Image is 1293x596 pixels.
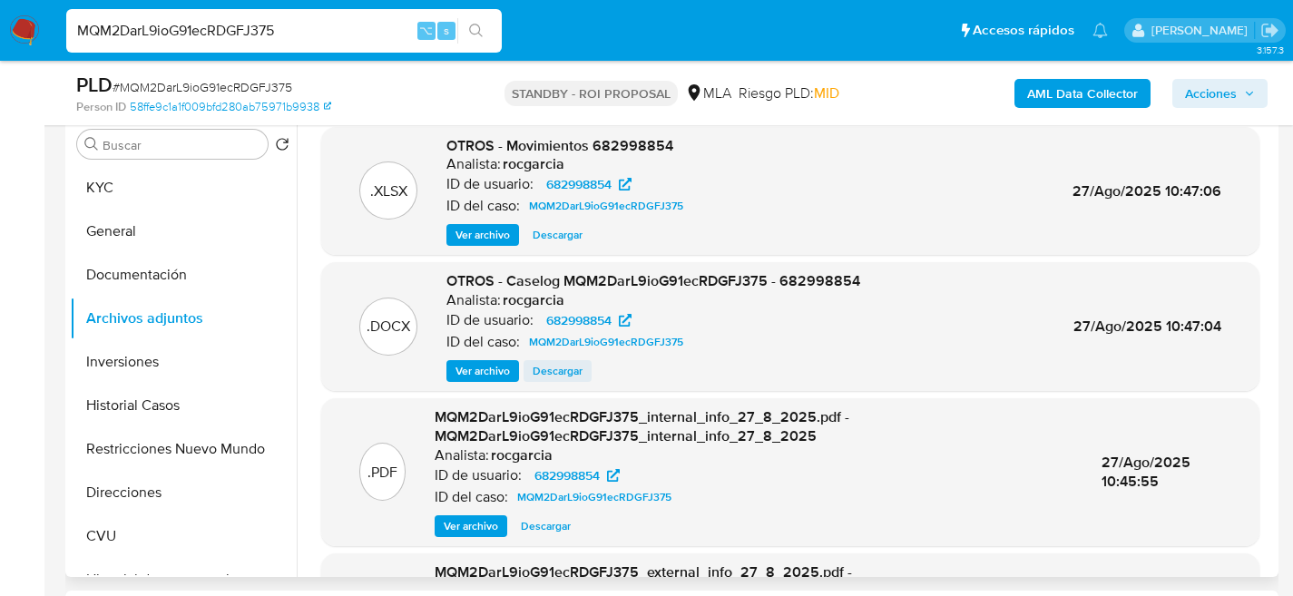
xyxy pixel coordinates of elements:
[510,486,679,508] a: MQM2DarL9ioG91ecRDGFJ375
[1172,79,1268,108] button: Acciones
[546,309,612,331] span: 682998854
[1185,79,1237,108] span: Acciones
[521,517,571,535] span: Descargar
[1102,452,1190,493] span: 27/Ago/2025 10:45:55
[533,226,583,244] span: Descargar
[535,173,642,195] a: 682998854
[503,291,564,309] h6: rocgarcia
[504,81,678,106] p: STANDBY - ROI PROPOSAL
[367,463,397,483] p: .PDF
[1257,43,1284,57] span: 3.157.3
[491,446,553,464] h6: rocgarcia
[1151,22,1254,39] p: facundo.marin@mercadolibre.com
[446,333,520,351] p: ID del caso:
[70,340,297,384] button: Inversiones
[446,224,519,246] button: Ver archivo
[503,155,564,173] h6: rocgarcia
[446,135,673,156] span: OTROS - Movimientos 682998854
[524,224,592,246] button: Descargar
[70,471,297,514] button: Direcciones
[535,309,642,331] a: 682998854
[275,137,289,157] button: Volver al orden por defecto
[1073,316,1221,337] span: 27/Ago/2025 10:47:04
[529,195,683,217] span: MQM2DarL9ioG91ecRDGFJ375
[814,83,839,103] span: MID
[70,427,297,471] button: Restricciones Nuevo Mundo
[446,291,501,309] p: Analista:
[522,195,691,217] a: MQM2DarL9ioG91ecRDGFJ375
[524,360,592,382] button: Descargar
[444,517,498,535] span: Ver archivo
[1073,181,1221,201] span: 27/Ago/2025 10:47:06
[546,173,612,195] span: 682998854
[70,166,297,210] button: KYC
[739,83,839,103] span: Riesgo PLD:
[103,137,260,153] input: Buscar
[130,99,331,115] a: 58ffe9c1a1f009bfd280ab75971b9938
[76,99,126,115] b: Person ID
[1260,21,1279,40] a: Salir
[1092,23,1108,38] a: Notificaciones
[1027,79,1138,108] b: AML Data Collector
[419,22,433,39] span: ⌥
[370,181,407,201] p: .XLSX
[435,515,507,537] button: Ver archivo
[66,19,502,43] input: Buscar usuario o caso...
[113,78,292,96] span: # MQM2DarL9ioG91ecRDGFJ375
[446,175,534,193] p: ID de usuario:
[70,210,297,253] button: General
[435,406,849,447] span: MQM2DarL9ioG91ecRDGFJ375_internal_info_27_8_2025.pdf - MQM2DarL9ioG91ecRDGFJ375_internal_info_27_...
[70,384,297,427] button: Historial Casos
[367,317,410,337] p: .DOCX
[1014,79,1151,108] button: AML Data Collector
[512,515,580,537] button: Descargar
[435,466,522,484] p: ID de usuario:
[435,488,508,506] p: ID del caso:
[446,155,501,173] p: Analista:
[517,486,671,508] span: MQM2DarL9ioG91ecRDGFJ375
[524,464,631,486] a: 682998854
[522,331,691,353] a: MQM2DarL9ioG91ecRDGFJ375
[444,22,449,39] span: s
[84,137,99,151] button: Buscar
[529,331,683,353] span: MQM2DarL9ioG91ecRDGFJ375
[685,83,731,103] div: MLA
[446,360,519,382] button: Ver archivo
[70,253,297,297] button: Documentación
[70,297,297,340] button: Archivos adjuntos
[455,226,510,244] span: Ver archivo
[533,362,583,380] span: Descargar
[455,362,510,380] span: Ver archivo
[446,270,860,291] span: OTROS - Caselog MQM2DarL9ioG91ecRDGFJ375 - 682998854
[534,464,600,486] span: 682998854
[70,514,297,558] button: CVU
[446,197,520,215] p: ID del caso:
[446,311,534,329] p: ID de usuario:
[435,446,489,464] p: Analista:
[457,18,495,44] button: search-icon
[76,70,113,99] b: PLD
[973,21,1074,40] span: Accesos rápidos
